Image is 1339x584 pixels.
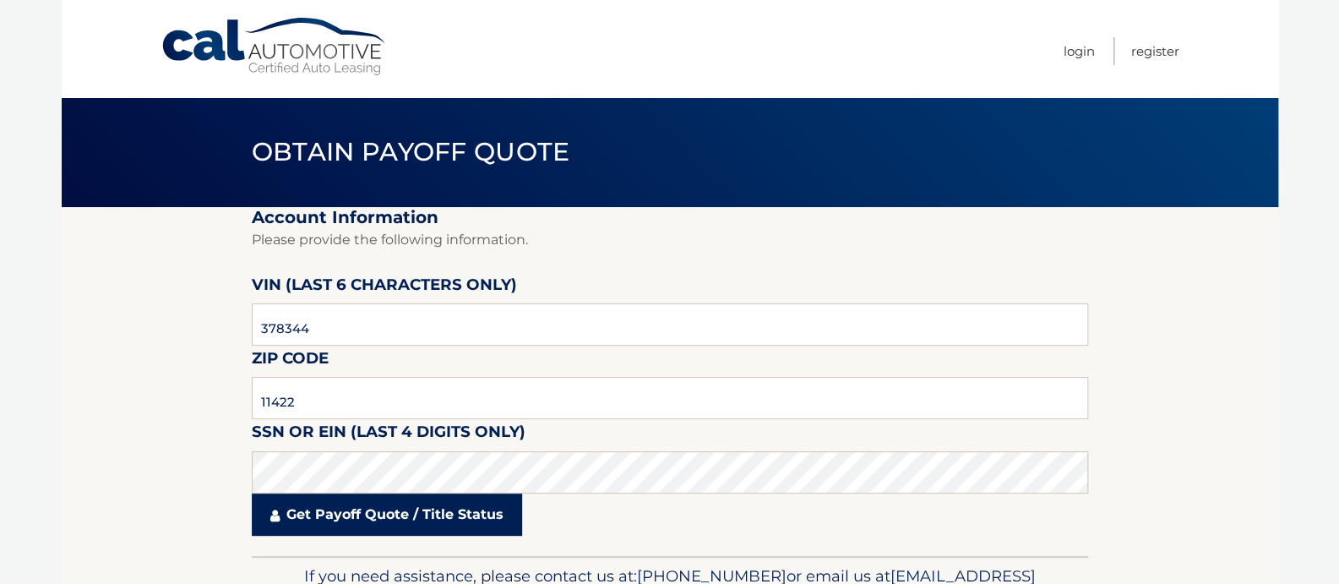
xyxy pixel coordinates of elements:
[1064,37,1095,65] a: Login
[252,494,522,536] a: Get Payoff Quote / Title Status
[252,228,1088,252] p: Please provide the following information.
[252,346,329,377] label: Zip Code
[252,272,517,303] label: VIN (last 6 characters only)
[161,17,389,77] a: Cal Automotive
[252,207,1088,228] h2: Account Information
[252,419,525,450] label: SSN or EIN (last 4 digits only)
[252,136,570,167] span: Obtain Payoff Quote
[1131,37,1179,65] a: Register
